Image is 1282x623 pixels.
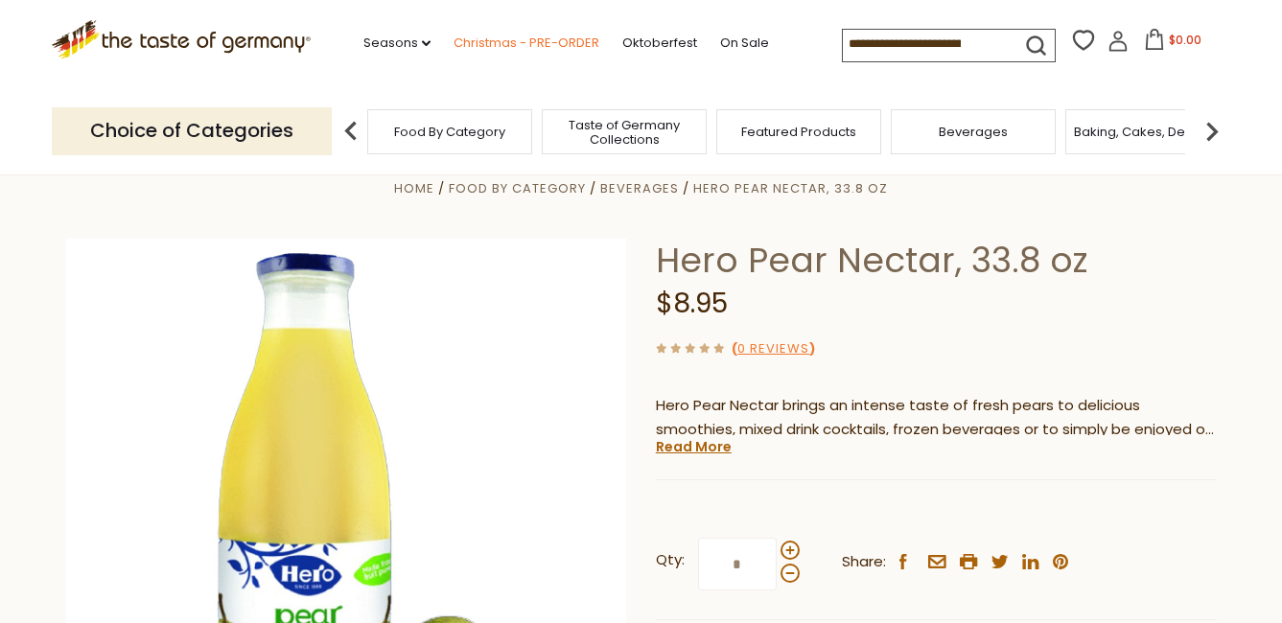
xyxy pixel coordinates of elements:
[656,437,732,456] a: Read More
[1132,29,1214,58] button: $0.00
[693,179,888,197] a: Hero Pear Nectar, 33.8 oz
[332,112,370,150] img: previous arrow
[52,107,332,154] p: Choice of Categories
[1169,32,1201,48] span: $0.00
[741,125,856,139] a: Featured Products
[656,285,728,322] span: $8.95
[737,339,809,359] a: 0 Reviews
[939,125,1008,139] a: Beverages
[698,538,777,590] input: Qty:
[656,548,685,572] strong: Qty:
[394,179,434,197] a: Home
[363,33,431,54] a: Seasons
[454,33,599,54] a: Christmas - PRE-ORDER
[732,339,815,358] span: ( )
[842,550,886,574] span: Share:
[1074,125,1223,139] a: Baking, Cakes, Desserts
[548,118,701,147] a: Taste of Germany Collections
[449,179,586,197] a: Food By Category
[622,33,697,54] a: Oktoberfest
[394,125,505,139] a: Food By Category
[1193,112,1231,150] img: next arrow
[720,33,769,54] a: On Sale
[600,179,679,197] a: Beverages
[656,394,1217,442] p: Hero Pear Nectar brings an intense taste of fresh pears to delicious smoothies, mixed drink cockt...
[656,239,1217,282] h1: Hero Pear Nectar, 33.8 oz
